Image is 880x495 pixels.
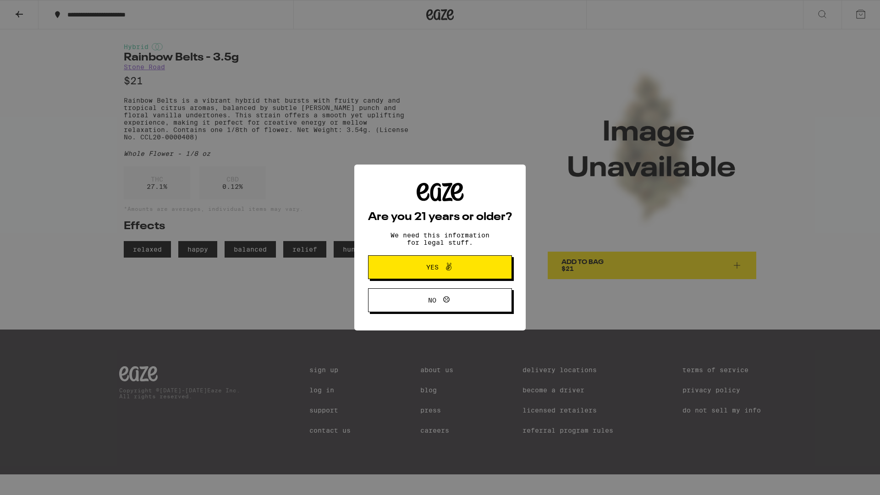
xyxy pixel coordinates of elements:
span: Yes [426,264,439,270]
h2: Are you 21 years or older? [368,212,512,223]
button: Yes [368,255,512,279]
button: No [368,288,512,312]
p: We need this information for legal stuff. [383,231,497,246]
iframe: Opens a widget where you can find more information [823,467,871,490]
span: No [428,297,436,303]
